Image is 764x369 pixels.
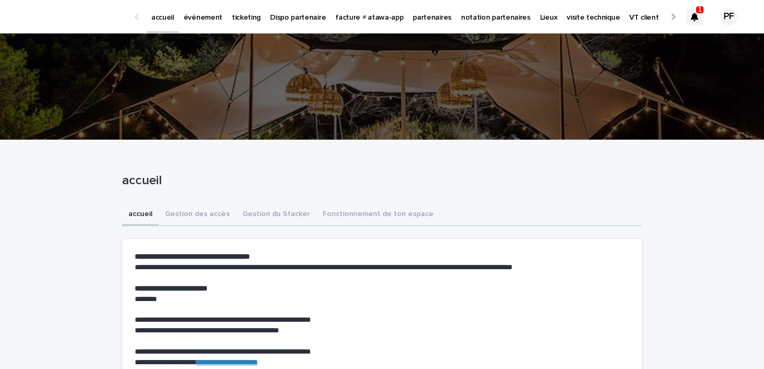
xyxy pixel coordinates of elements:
[720,8,737,25] div: PF
[122,204,159,226] button: accueil
[236,204,316,226] button: Gestion du Stacker
[698,6,702,13] p: 1
[316,204,440,226] button: Fonctionnement de ton espace
[686,8,703,25] div: 1
[21,6,124,28] img: Ls34BcGeRexTGTNfXpUC
[122,173,638,188] p: accueil
[159,204,236,226] button: Gestion des accès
